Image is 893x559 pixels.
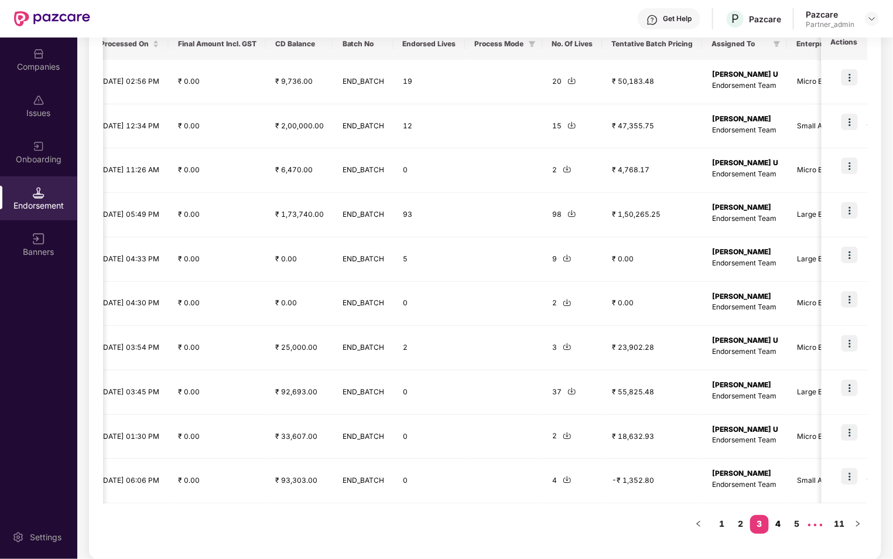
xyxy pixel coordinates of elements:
[552,475,593,486] div: 4
[563,342,572,351] img: svg+xml;base64,PHN2ZyBpZD0iRG93bmxvYWQtMjR4MjQiIHhtbG5zPSJodHRwOi8vd3d3LnczLm9yZy8yMDAwL3N2ZyIgd2...
[712,479,778,490] p: Endorsement Team
[712,247,771,256] b: [PERSON_NAME]
[169,148,266,193] td: ₹ 0.00
[169,104,266,149] td: ₹ 0.00
[529,40,536,47] span: filter
[333,459,394,503] td: END_BATCH
[394,104,466,149] td: 12
[266,193,333,237] td: ₹ 1,73,740.00
[394,28,466,60] th: Endorsed Lives
[830,515,848,534] li: 11
[333,28,394,60] th: Batch No
[689,515,708,534] li: Previous Page
[712,391,778,402] p: Endorsement Team
[603,28,703,60] th: Tentative Batch Pricing
[695,520,702,527] span: left
[394,326,466,370] td: 2
[394,193,466,237] td: 93
[333,193,394,237] td: END_BATCH
[91,370,169,415] td: [DATE] 03:45 PM
[266,282,333,326] td: ₹ 0.00
[169,459,266,503] td: ₹ 0.00
[91,326,169,370] td: [DATE] 03:54 PM
[394,148,466,193] td: 0
[788,515,806,533] a: 5
[266,415,333,459] td: ₹ 33,607.00
[567,76,576,85] img: svg+xml;base64,PHN2ZyBpZD0iRG93bmxvYWQtMjR4MjQiIHhtbG5zPSJodHRwOi8vd3d3LnczLm9yZy8yMDAwL3N2ZyIgd2...
[563,475,572,484] img: svg+xml;base64,PHN2ZyBpZD0iRG93bmxvYWQtMjR4MjQiIHhtbG5zPSJodHRwOi8vd3d3LnczLm9yZy8yMDAwL3N2ZyIgd2...
[552,76,593,87] div: 20
[567,209,576,218] img: svg+xml;base64,PHN2ZyBpZD0iRG93bmxvYWQtMjR4MjQiIHhtbG5zPSJodHRwOi8vd3d3LnczLm9yZy8yMDAwL3N2ZyIgd2...
[91,104,169,149] td: [DATE] 12:34 PM
[394,60,466,104] td: 19
[841,158,858,174] img: icon
[712,70,778,79] b: [PERSON_NAME] U
[867,14,877,23] img: svg+xml;base64,PHN2ZyBpZD0iRHJvcGRvd24tMzJ4MzIiIHhtbG5zPSJodHRwOi8vd3d3LnczLm9yZy8yMDAwL3N2ZyIgd2...
[841,247,858,263] img: icon
[769,515,788,533] a: 4
[526,37,538,51] span: filter
[91,28,169,60] th: Processed On
[33,233,45,245] img: svg+xml;base64,PHN2ZyB3aWR0aD0iMTYiIGhlaWdodD0iMTYiIHZpZXdCb3g9IjAgMCAxNiAxNiIgZmlsbD0ibm9uZSIgeG...
[731,515,750,533] a: 2
[712,169,778,180] p: Endorsement Team
[552,165,593,176] div: 2
[806,20,854,29] div: Partner_admin
[841,335,858,352] img: icon
[33,141,45,152] img: svg+xml;base64,PHN2ZyB3aWR0aD0iMjAiIGhlaWdodD0iMjAiIHZpZXdCb3g9IjAgMCAyMCAyMCIgZmlsbD0ibm9uZSIgeG...
[603,104,703,149] td: ₹ 47,355.75
[266,148,333,193] td: ₹ 6,470.00
[33,187,45,199] img: svg+xml;base64,PHN2ZyB3aWR0aD0iMTQuNSIgaGVpZ2h0PSIxNC41IiB2aWV3Qm94PSIwIDAgMTYgMTYiIGZpbGw9Im5vbm...
[712,346,778,357] p: Endorsement Team
[848,515,867,534] li: Next Page
[712,302,778,313] p: Endorsement Team
[543,28,603,60] th: No. Of Lives
[266,104,333,149] td: ₹ 2,00,000.00
[333,60,394,104] td: END_BATCH
[266,237,333,282] td: ₹ 0.00
[848,515,867,534] button: right
[567,121,576,129] img: svg+xml;base64,PHN2ZyBpZD0iRG93bmxvYWQtMjR4MjQiIHhtbG5zPSJodHRwOi8vd3d3LnczLm9yZy8yMDAwL3N2ZyIgd2...
[91,148,169,193] td: [DATE] 11:26 AM
[841,468,858,485] img: icon
[266,326,333,370] td: ₹ 25,000.00
[26,531,65,543] div: Settings
[394,282,466,326] td: 0
[603,60,703,104] td: ₹ 50,183.48
[603,282,703,326] td: ₹ 0.00
[567,387,576,396] img: svg+xml;base64,PHN2ZyBpZD0iRG93bmxvYWQtMjR4MjQiIHhtbG5zPSJodHRwOi8vd3d3LnczLm9yZy8yMDAwL3N2ZyIgd2...
[552,209,593,220] div: 98
[712,213,778,224] p: Endorsement Team
[603,415,703,459] td: ₹ 18,632.93
[91,282,169,326] td: [DATE] 04:30 PM
[100,39,150,49] span: Processed On
[603,370,703,415] td: ₹ 55,825.48
[333,148,394,193] td: END_BATCH
[712,469,771,478] b: [PERSON_NAME]
[712,203,771,212] b: [PERSON_NAME]
[169,60,266,104] td: ₹ 0.00
[712,158,778,167] b: [PERSON_NAME] U
[552,342,593,353] div: 3
[841,380,858,396] img: icon
[841,291,858,308] img: icon
[333,237,394,282] td: END_BATCH
[841,424,858,441] img: icon
[266,370,333,415] td: ₹ 92,693.00
[169,28,266,60] th: Final Amount Incl. GST
[33,94,45,106] img: svg+xml;base64,PHN2ZyBpZD0iSXNzdWVzX2Rpc2FibGVkIiB4bWxucz0iaHR0cDovL3d3dy53My5vcmcvMjAwMC9zdmciIH...
[712,292,771,301] b: [PERSON_NAME]
[169,326,266,370] td: ₹ 0.00
[712,380,771,389] b: [PERSON_NAME]
[749,13,781,25] div: Pazcare
[563,431,572,440] img: svg+xml;base64,PHN2ZyBpZD0iRG93bmxvYWQtMjR4MjQiIHhtbG5zPSJodHRwOi8vd3d3LnczLm9yZy8yMDAwL3N2ZyIgd2...
[769,515,788,534] li: 4
[91,60,169,104] td: [DATE] 02:56 PM
[552,254,593,265] div: 9
[797,39,885,49] span: Enterprise Type
[713,515,731,534] li: 1
[12,531,24,543] img: svg+xml;base64,PHN2ZyBpZD0iU2V0dGluZy0yMHgyMCIgeG1sbnM9Imh0dHA6Ly93d3cudzMub3JnLzIwMDAvc3ZnIiB3aW...
[266,28,333,60] th: CD Balance
[712,258,778,269] p: Endorsement Team
[731,12,739,26] span: P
